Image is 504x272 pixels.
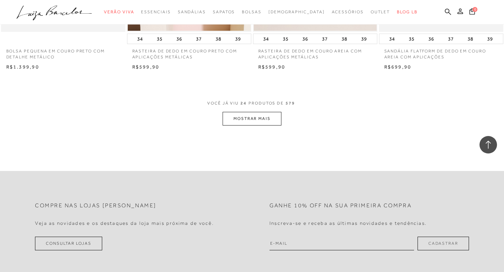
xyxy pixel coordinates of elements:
span: 24 [240,101,247,106]
button: 36 [426,34,436,44]
span: 579 [286,101,295,106]
button: 38 [339,34,349,44]
a: SANDÁLIA FLATFORM DE DEDO EM COURO AREIA COM APLICAÇÕES [379,44,503,60]
button: 34 [135,34,145,44]
button: 36 [300,34,310,44]
span: 0 [472,7,477,12]
span: R$699,90 [384,64,412,70]
a: noSubCategoriesText [141,6,170,19]
a: noSubCategoriesText [242,6,261,19]
button: 39 [485,34,495,44]
button: 34 [387,34,397,44]
button: 0 [467,8,477,17]
span: Verão Viva [104,9,134,14]
span: Essenciais [141,9,170,14]
a: noSubCategoriesText [371,6,390,19]
span: Acessórios [332,9,364,14]
h4: Inscreva-se e receba as últimas novidades e tendências. [269,220,427,226]
span: BLOG LB [397,9,417,14]
span: Outlet [371,9,390,14]
span: VOCÊ JÁ VIU PRODUTOS DE [207,101,297,106]
span: R$599,90 [132,64,160,70]
span: [DEMOGRAPHIC_DATA] [268,9,325,14]
button: 37 [194,34,204,44]
a: RASTEIRA DE DEDO EM COURO AREIA COM APLICAÇÕES METÁLICAS [253,44,377,60]
a: BOLSA PEQUENA EM COURO PRETO COM DETALHE METÁLICO [1,44,125,60]
span: R$1.399,90 [6,64,39,70]
a: BLOG LB [397,6,417,19]
button: 39 [233,34,243,44]
button: 37 [446,34,456,44]
span: Sapatos [213,9,235,14]
h2: Compre nas lojas [PERSON_NAME] [35,202,156,209]
button: 36 [174,34,184,44]
span: R$599,90 [258,64,286,70]
a: noSubCategoriesText [178,6,206,19]
a: Consultar Lojas [35,237,102,250]
button: 35 [155,34,164,44]
a: noSubCategoriesText [213,6,235,19]
h2: Ganhe 10% off na sua primeira compra [269,202,412,209]
button: 35 [407,34,416,44]
h4: Veja as novidades e os destaques da loja mais próxima de você. [35,220,214,226]
input: E-mail [269,237,414,250]
button: 38 [465,34,475,44]
a: RASTEIRA DE DEDO EM COURO PRETO COM APLICAÇÕES METÁLICAS [127,44,251,60]
button: 35 [281,34,290,44]
a: noSubCategoriesText [104,6,134,19]
a: noSubCategoriesText [332,6,364,19]
button: Cadastrar [418,237,469,250]
button: 38 [213,34,223,44]
span: Sandálias [178,9,206,14]
span: Bolsas [242,9,261,14]
button: 39 [359,34,369,44]
button: 37 [320,34,330,44]
button: MOSTRAR MAIS [223,112,281,126]
button: 34 [261,34,271,44]
a: noSubCategoriesText [268,6,325,19]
